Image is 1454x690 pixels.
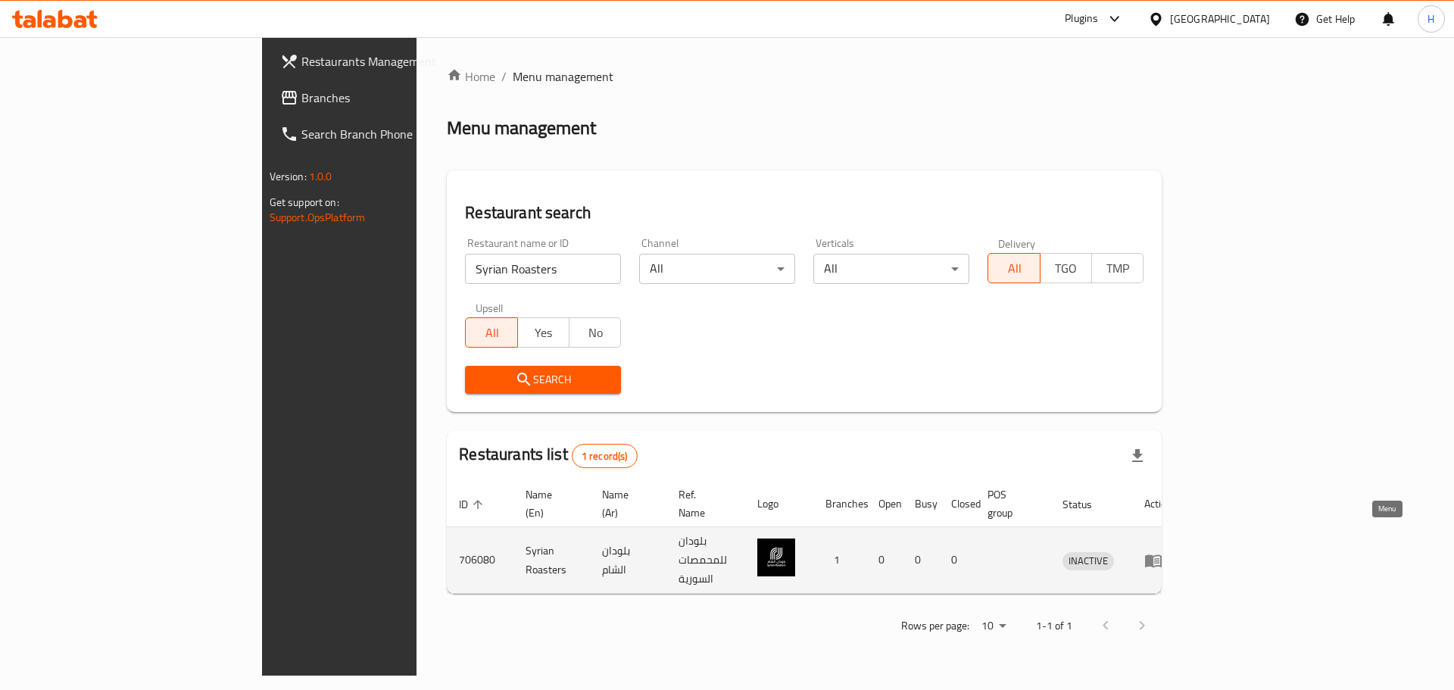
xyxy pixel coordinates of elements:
span: All [472,322,511,344]
a: Support.OpsPlatform [270,208,366,227]
button: Yes [517,317,569,348]
span: Status [1062,495,1112,514]
img: Syrian Roasters [757,539,795,576]
span: Menu management [513,67,613,86]
td: 0 [866,527,903,594]
th: Closed [939,481,975,527]
span: 1 record(s) [573,449,637,464]
span: No [576,322,615,344]
th: Open [866,481,903,527]
span: POS group [988,485,1032,522]
button: All [988,253,1040,283]
span: INACTIVE [1062,552,1114,570]
div: Plugins [1065,10,1098,28]
p: Rows per page: [901,617,969,635]
span: Name (Ar) [602,485,648,522]
div: All [639,254,795,284]
span: H [1427,11,1434,27]
table: enhanced table [447,481,1184,594]
p: 1-1 of 1 [1036,617,1072,635]
nav: breadcrumb [447,67,1162,86]
span: Get support on: [270,192,339,212]
td: 0 [939,527,975,594]
span: Version: [270,167,307,186]
span: TGO [1047,258,1086,279]
button: Search [465,366,621,394]
span: Branches [301,89,493,107]
label: Delivery [998,238,1036,248]
label: Upsell [476,302,504,313]
span: ID [459,495,488,514]
div: All [813,254,969,284]
td: Syrian Roasters [513,527,590,594]
button: All [465,317,517,348]
button: TGO [1040,253,1092,283]
a: Restaurants Management [268,43,505,80]
input: Search for restaurant name or ID.. [465,254,621,284]
div: Rows per page: [975,615,1012,638]
button: TMP [1091,253,1144,283]
span: Search Branch Phone [301,125,493,143]
span: Restaurants Management [301,52,493,70]
span: 1.0.0 [309,167,332,186]
span: Name (En) [526,485,572,522]
td: بلودان الشام [590,527,666,594]
th: Action [1132,481,1184,527]
th: Branches [813,481,866,527]
a: Search Branch Phone [268,116,505,152]
span: Ref. Name [679,485,727,522]
td: 0 [903,527,939,594]
h2: Restaurant search [465,201,1144,224]
a: Branches [268,80,505,116]
td: 1 [813,527,866,594]
td: بلودان للمحمصات السورية [666,527,745,594]
button: No [569,317,621,348]
span: All [994,258,1034,279]
div: Total records count [572,444,638,468]
div: [GEOGRAPHIC_DATA] [1170,11,1270,27]
th: Logo [745,481,813,527]
h2: Menu management [447,116,596,140]
span: Yes [524,322,563,344]
th: Busy [903,481,939,527]
span: TMP [1098,258,1137,279]
span: Search [477,370,609,389]
h2: Restaurants list [459,443,637,468]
